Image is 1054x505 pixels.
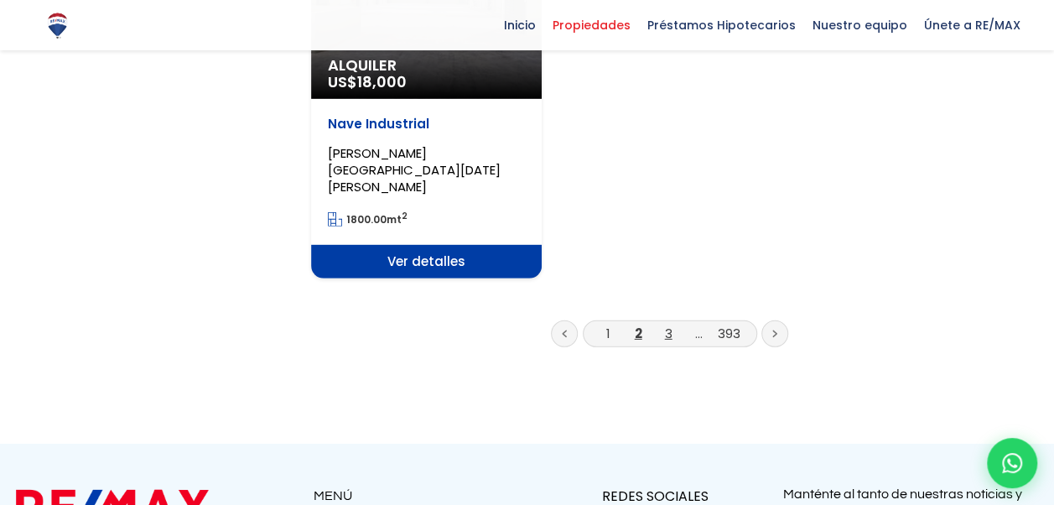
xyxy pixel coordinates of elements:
span: Ver detalles [311,245,542,279]
span: 18,000 [357,71,407,92]
span: Nuestro equipo [804,13,916,38]
span: US$ [328,71,407,92]
a: 393 [718,325,740,342]
span: Alquiler [328,57,525,74]
span: Inicio [496,13,544,38]
span: Préstamos Hipotecarios [639,13,804,38]
a: 3 [665,325,672,342]
span: 1800.00 [346,212,387,226]
a: 1 [606,325,610,342]
span: Propiedades [544,13,639,38]
span: Únete a RE/MAX [916,13,1029,38]
span: mt [328,212,408,226]
p: Nave Industrial [328,116,525,133]
span: [PERSON_NAME][GEOGRAPHIC_DATA][DATE][PERSON_NAME] [328,144,501,195]
img: Logo de REMAX [43,11,72,40]
a: 2 [635,325,642,342]
sup: 2 [402,210,408,222]
a: ... [695,325,703,342]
